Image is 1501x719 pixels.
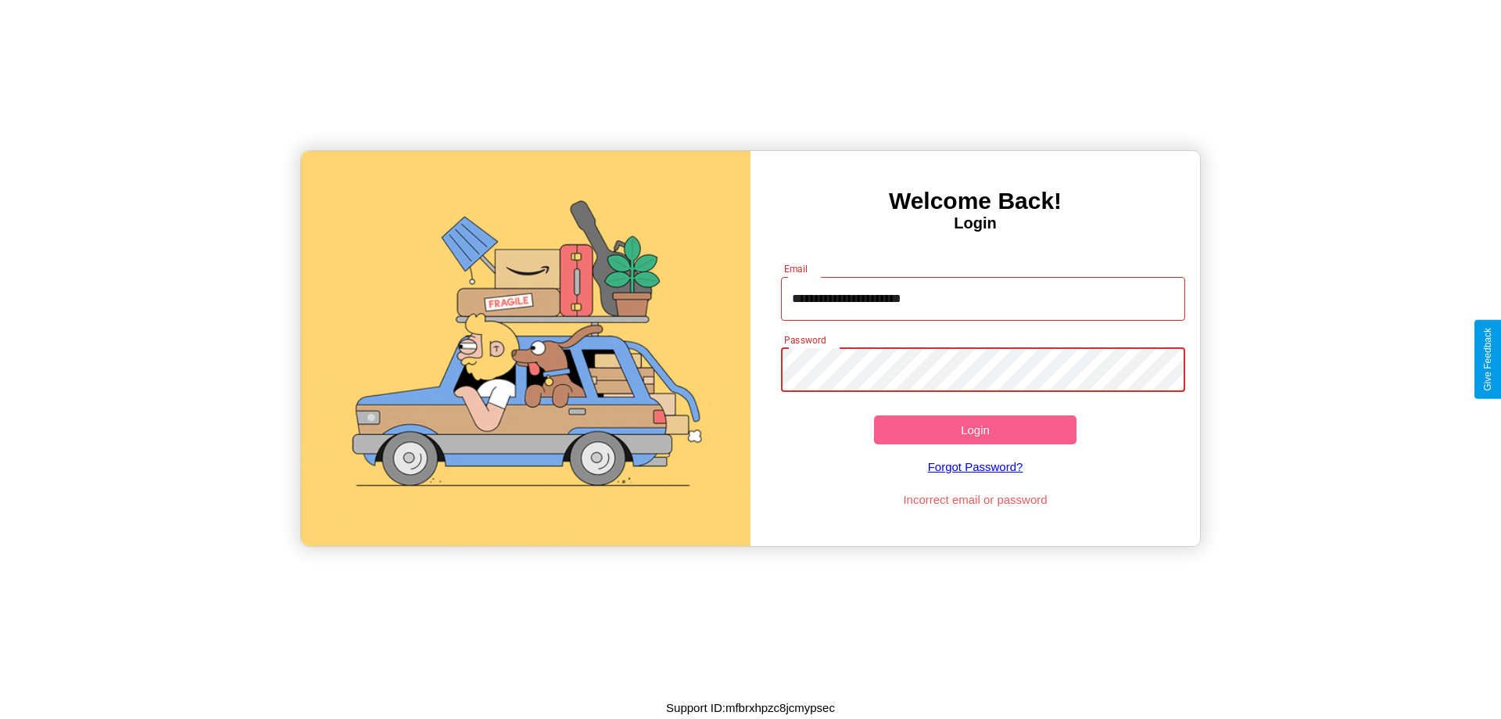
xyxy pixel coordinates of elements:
[773,444,1178,489] a: Forgot Password?
[784,333,826,347] label: Password
[773,489,1178,510] p: Incorrect email or password
[874,415,1076,444] button: Login
[301,151,750,546] img: gif
[1482,328,1493,391] div: Give Feedback
[666,697,835,718] p: Support ID: mfbrxhpzc8jcmypsec
[784,262,808,275] label: Email
[750,214,1200,232] h4: Login
[750,188,1200,214] h3: Welcome Back!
